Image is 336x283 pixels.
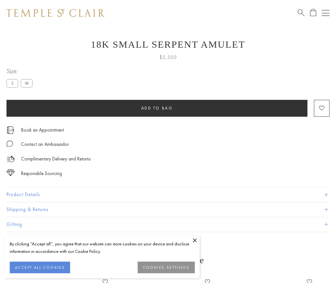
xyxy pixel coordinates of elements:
[21,170,62,178] div: Responsible Sourcing
[6,79,18,87] label: S
[141,105,173,111] span: Add to bag
[138,262,195,273] button: COOKIES SETTINGS
[6,66,35,77] span: Size:
[21,79,32,87] label: M
[6,140,13,147] img: MessageIcon-01_2.svg
[322,9,330,17] button: Open navigation
[159,53,177,62] span: $5,500
[298,9,305,17] a: Search
[21,140,69,148] div: Contact an Ambassador
[21,155,91,163] p: Complimentary Delivery and Returns
[6,100,307,117] button: Add to bag
[6,39,330,50] h1: 18K Small Serpent Amulet
[10,262,70,273] button: ACCEPT ALL COOKIES
[6,187,330,202] button: Product Details
[10,240,195,255] div: By clicking “Accept all”, you agree that our website can store cookies on your device and disclos...
[6,126,14,134] img: icon_appointment.svg
[6,170,15,176] img: icon_sourcing.svg
[21,126,64,134] a: Book an Appointment
[6,9,105,17] img: Temple St. Clair
[6,217,330,232] button: Gifting
[6,155,15,163] img: icon_delivery.svg
[6,202,330,217] button: Shipping & Returns
[310,9,316,17] a: Open Shopping Bag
